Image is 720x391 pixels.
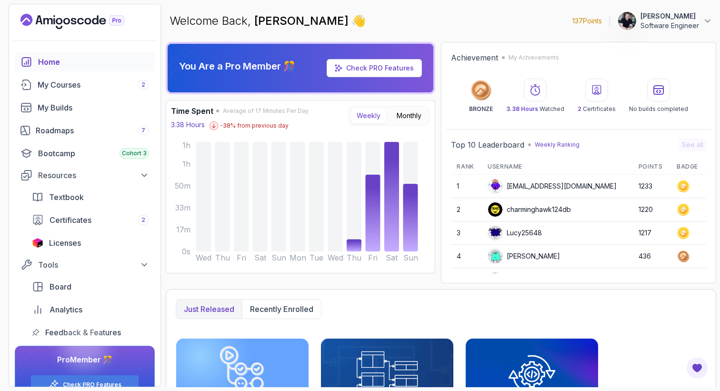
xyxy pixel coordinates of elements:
[390,108,428,124] button: Monthly
[26,300,155,319] a: analytics
[661,331,720,377] iframe: chat widget
[633,245,671,268] td: 436
[15,144,155,163] a: bootcamp
[451,245,482,268] td: 4
[15,256,155,273] button: Tools
[506,105,564,113] p: Watched
[488,225,542,241] div: Lucy25648
[469,105,493,113] p: BRONZE
[488,179,617,194] div: [EMAIL_ADDRESS][DOMAIN_NAME]
[535,141,580,149] p: Weekly Ranking
[38,170,149,181] div: Resources
[250,303,313,315] p: Recently enrolled
[488,226,502,240] img: default monster avatar
[451,139,524,150] h2: Top 10 Leaderboard
[578,105,581,112] span: 2
[629,105,688,113] p: No builds completed
[176,225,190,234] tspan: 17m
[122,150,147,157] span: Cohort 3
[403,253,418,262] tspan: Sun
[640,21,699,30] p: Software Engineer
[618,12,636,30] img: user profile image
[196,253,211,262] tspan: Wed
[451,159,482,175] th: Rank
[176,300,242,319] button: Just released
[488,249,560,264] div: [PERSON_NAME]
[171,120,205,130] p: 3.38 Hours
[633,175,671,198] td: 1233
[15,98,155,117] a: builds
[488,202,571,217] div: charminghawk124db
[671,159,706,175] th: Badge
[141,127,145,134] span: 7
[141,81,145,89] span: 2
[386,253,398,262] tspan: Sat
[15,52,155,71] a: home
[368,253,378,262] tspan: Fri
[347,253,361,262] tspan: Thu
[310,253,323,262] tspan: Tue
[49,237,81,249] span: Licenses
[451,221,482,245] td: 3
[50,214,91,226] span: Certificates
[254,253,267,262] tspan: Sat
[20,14,146,29] a: Landing page
[38,148,149,159] div: Bootcamp
[640,11,699,21] p: [PERSON_NAME]
[618,11,712,30] button: user profile image[PERSON_NAME]Software Engineer
[328,253,343,262] tspan: Wed
[451,198,482,221] td: 2
[482,159,633,175] th: Username
[327,59,422,77] a: Check PRO Features
[451,175,482,198] td: 1
[509,54,559,61] p: My Achievements
[578,105,616,113] p: Certificates
[26,211,155,230] a: certificates
[346,64,414,72] a: Check PRO Features
[171,105,213,117] h3: Time Spent
[633,221,671,245] td: 1217
[451,52,498,63] h2: Achievement
[26,323,155,342] a: feedback
[50,281,71,292] span: Board
[45,327,121,338] span: Feedback & Features
[184,303,234,315] p: Just released
[38,56,149,68] div: Home
[215,253,230,262] tspan: Thu
[15,167,155,184] button: Resources
[26,277,155,296] a: board
[26,188,155,207] a: textbook
[633,159,671,175] th: Points
[679,138,706,151] button: See all
[170,13,366,29] p: Welcome Back,
[175,203,190,212] tspan: 33m
[175,181,190,190] tspan: 50m
[488,249,502,263] img: default monster avatar
[633,198,671,221] td: 1220
[50,304,82,315] span: Analytics
[32,238,43,248] img: jetbrains icon
[179,60,295,73] p: You Are a Pro Member 🎊
[36,125,149,136] div: Roadmaps
[633,268,671,291] td: 321
[242,300,321,319] button: Recently enrolled
[15,75,155,94] a: courses
[488,202,502,217] img: user profile image
[26,233,155,252] a: licenses
[38,259,149,271] div: Tools
[351,13,366,29] span: 👋
[488,272,502,287] img: user profile image
[254,14,351,28] span: [PERSON_NAME]
[488,179,502,193] img: default monster avatar
[488,272,516,287] div: NC
[451,268,482,291] td: 5
[182,159,190,169] tspan: 1h
[38,79,149,90] div: My Courses
[49,191,84,203] span: Textbook
[506,105,538,112] span: 3.38 Hours
[15,121,155,140] a: roadmaps
[271,253,286,262] tspan: Sun
[237,253,246,262] tspan: Fri
[38,102,149,113] div: My Builds
[223,107,309,115] span: Average of 17 Minutes Per Day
